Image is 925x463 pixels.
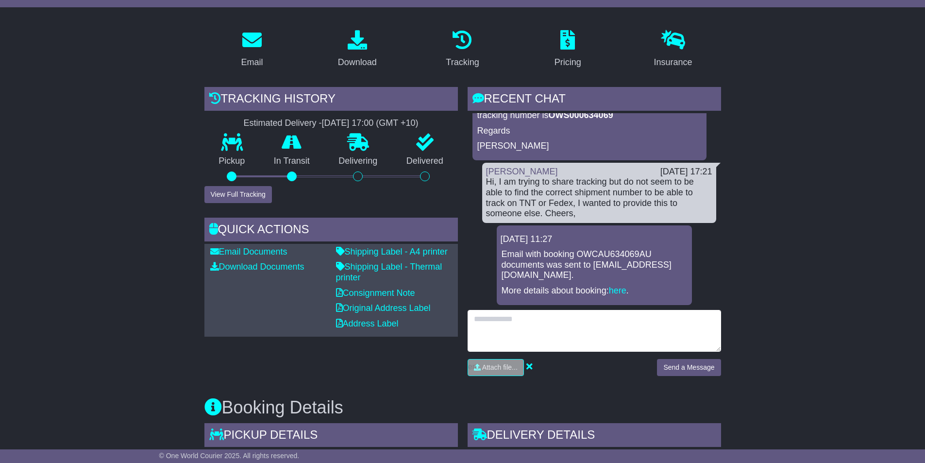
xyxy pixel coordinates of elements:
div: Tracking [446,56,479,69]
div: Email [241,56,263,69]
p: More details about booking: . [502,286,687,296]
div: Delivery Details [468,423,721,449]
p: [PERSON_NAME] [477,141,702,152]
a: Download [332,27,383,72]
a: Email Documents [210,247,287,257]
p: In Transit [259,156,324,167]
strong: OWS000634069 [549,110,613,120]
a: Pricing [548,27,588,72]
div: [DATE] 17:21 [660,167,712,177]
p: Pickup [204,156,260,167]
div: Tracking history [204,87,458,113]
div: Insurance [654,56,692,69]
a: Tracking [439,27,485,72]
a: Email [235,27,269,72]
a: Shipping Label - Thermal printer [336,262,442,282]
div: Pickup Details [204,423,458,449]
div: Estimated Delivery - [204,118,458,129]
a: Consignment Note [336,288,415,298]
a: Download Documents [210,262,304,272]
a: Shipping Label - A4 printer [336,247,448,257]
div: Quick Actions [204,218,458,244]
a: Address Label [336,319,399,328]
div: RECENT CHAT [468,87,721,113]
p: Regards [477,126,702,137]
a: [PERSON_NAME] [486,167,558,176]
h3: Booking Details [204,398,721,417]
a: Original Address Label [336,303,431,313]
button: View Full Tracking [204,186,272,203]
a: here [609,286,626,295]
div: Hi, I am trying to share tracking but do not seem to be able to find the correct shipment number ... [486,177,712,219]
p: Delivering [324,156,392,167]
span: © One World Courier 2025. All rights reserved. [159,452,300,460]
button: Send a Message [657,359,721,376]
p: Email with booking OWCAU634069AU documents was sent to [EMAIL_ADDRESS][DOMAIN_NAME]. [502,249,687,281]
div: Pricing [555,56,581,69]
a: Insurance [648,27,699,72]
div: [DATE] 11:27 [501,234,688,245]
div: [DATE] 17:00 (GMT +10) [322,118,419,129]
p: Delivered [392,156,458,167]
div: Download [338,56,377,69]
